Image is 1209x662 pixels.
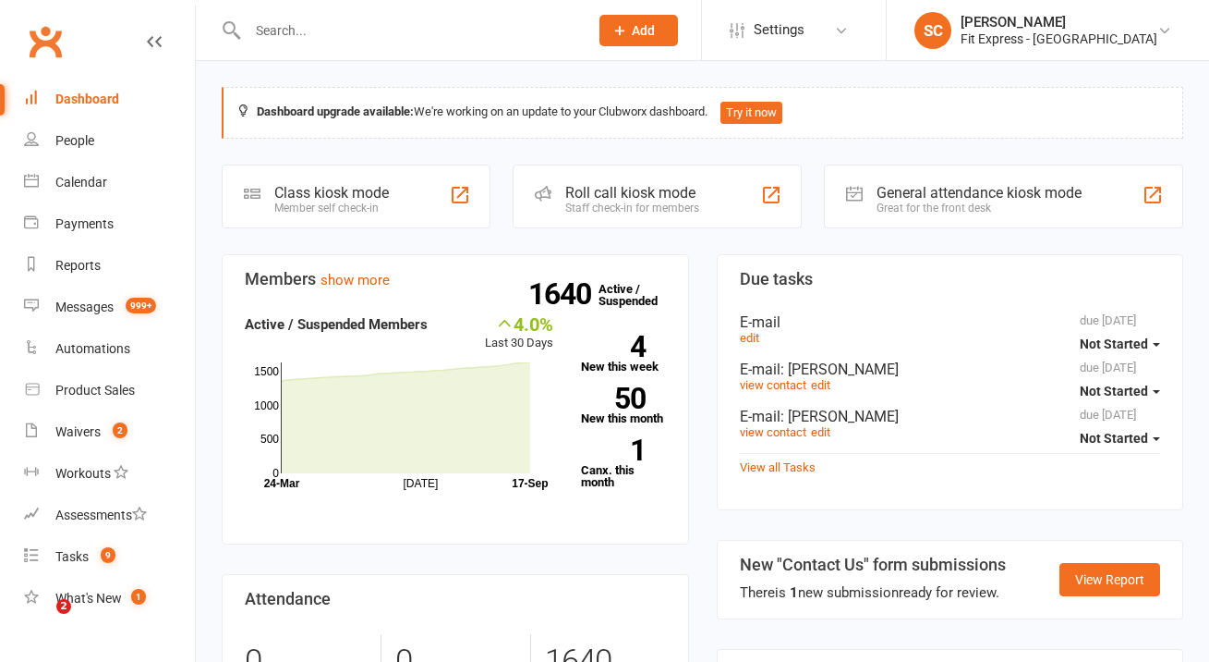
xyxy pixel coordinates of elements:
[485,313,553,334] div: 4.0%
[24,536,195,578] a: Tasks 9
[740,556,1006,574] h3: New "Contact Us" form submissions
[24,578,195,619] a: What's New1
[811,378,830,392] a: edit
[1080,422,1160,455] button: Not Started
[245,590,666,608] h3: Attendance
[242,18,575,43] input: Search...
[24,411,195,453] a: Waivers 2
[22,18,68,65] a: Clubworx
[56,599,71,614] span: 2
[222,87,1183,139] div: We're working on an update to your Clubworx dashboard.
[55,549,89,564] div: Tasks
[754,9,804,51] span: Settings
[961,31,1157,47] div: Fit Express - [GEOGRAPHIC_DATA]
[581,336,665,373] a: 4New this week
[740,408,1161,425] div: E-mail
[24,120,195,162] a: People
[55,133,94,148] div: People
[1080,384,1148,398] span: Not Started
[55,341,130,356] div: Automations
[24,203,195,245] a: Payments
[257,104,414,118] strong: Dashboard upgrade available:
[55,258,101,273] div: Reports
[274,184,389,202] div: Class kiosk mode
[101,547,115,563] span: 9
[720,102,782,124] button: Try it now
[598,269,680,321] a: 1640Active / Suspended
[740,582,1006,604] div: There is new submission ready for review.
[877,184,1082,202] div: General attendance kiosk mode
[565,184,699,202] div: Roll call kiosk mode
[55,591,122,606] div: What's New
[24,328,195,370] a: Automations
[914,12,951,49] div: SC
[24,245,195,287] a: Reports
[24,370,195,411] a: Product Sales
[961,14,1157,31] div: [PERSON_NAME]
[740,378,806,392] a: view contact
[528,280,598,308] strong: 1640
[790,584,798,601] strong: 1
[740,460,816,474] a: View all Tasks
[245,316,428,333] strong: Active / Suspended Members
[581,387,665,424] a: 50New this month
[55,424,101,439] div: Waivers
[24,453,195,495] a: Workouts
[18,599,63,644] iframe: Intercom live chat
[245,270,666,288] h3: Members
[24,287,195,328] a: Messages 999+
[274,202,389,215] div: Member self check-in
[1080,327,1160,361] button: Not Started
[581,385,646,412] strong: 50
[55,383,135,398] div: Product Sales
[599,15,678,46] button: Add
[24,79,195,120] a: Dashboard
[581,333,646,361] strong: 4
[131,589,146,605] span: 1
[55,466,111,481] div: Workouts
[55,216,114,231] div: Payments
[740,331,759,345] a: edit
[780,408,899,425] span: : [PERSON_NAME]
[632,23,655,38] span: Add
[1080,431,1148,446] span: Not Started
[581,436,646,464] strong: 1
[320,272,390,288] a: show more
[55,175,107,190] div: Calendar
[485,313,553,353] div: Last 30 Days
[1080,337,1148,351] span: Not Started
[1059,563,1160,596] a: View Report
[24,495,195,536] a: Assessments
[740,270,1161,288] h3: Due tasks
[565,202,699,215] div: Staff check-in for members
[113,423,127,438] span: 2
[55,92,119,106] div: Dashboard
[1080,374,1160,408] button: Not Started
[55,508,147,522] div: Assessments
[740,313,1161,331] div: E-mail
[126,298,156,313] span: 999+
[780,361,899,378] span: : [PERSON_NAME]
[811,425,830,439] a: edit
[24,162,195,203] a: Calendar
[740,425,806,439] a: view contact
[55,300,114,314] div: Messages
[740,361,1161,378] div: E-mail
[877,202,1082,215] div: Great for the front desk
[581,439,665,488] a: 1Canx. this month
